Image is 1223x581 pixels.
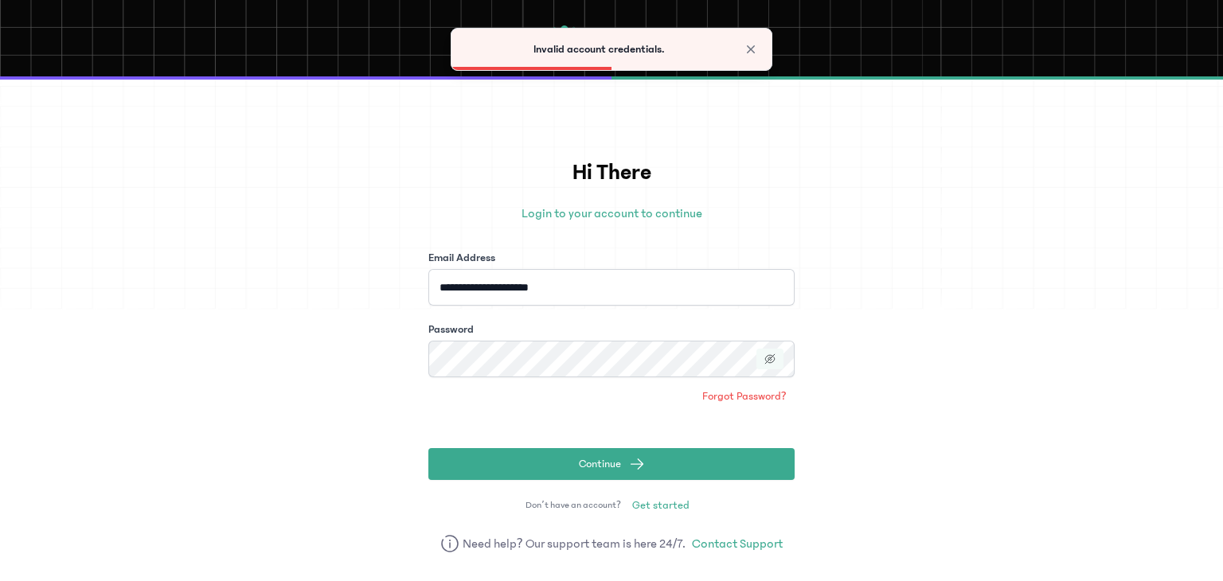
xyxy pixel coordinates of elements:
label: Password [428,322,474,337]
a: Get started [624,493,697,518]
span: Invalid account credentials. [533,43,665,56]
span: Need help? Our support team is here 24/7. [463,534,686,553]
span: Don’t have an account? [526,499,621,512]
span: Continue [579,456,621,472]
a: Forgot Password? [694,384,795,409]
a: Contact Support [692,534,783,553]
button: Close [743,41,759,57]
h1: Hi There [428,156,795,189]
span: Get started [632,497,690,513]
label: Email Address [428,250,495,266]
span: Forgot Password? [702,388,787,404]
p: Login to your account to continue [428,204,795,223]
button: Continue [428,448,795,480]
